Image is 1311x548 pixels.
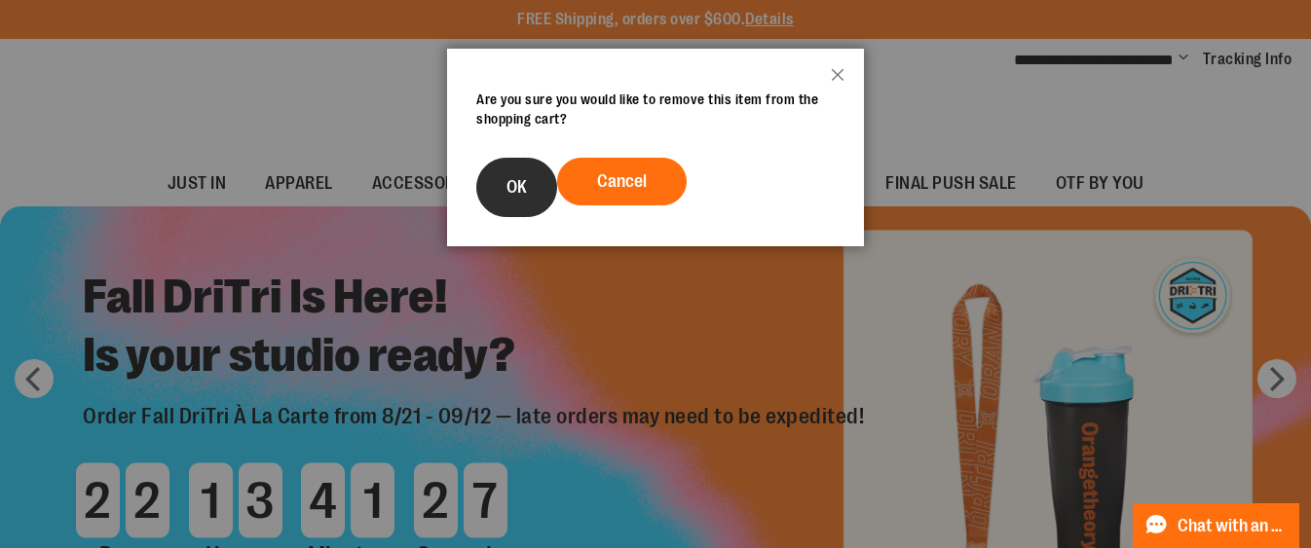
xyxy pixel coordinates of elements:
span: Cancel [597,171,647,191]
span: Chat with an Expert [1178,517,1288,535]
button: OK [476,158,557,217]
button: Chat with an Expert [1133,503,1300,548]
button: Cancel [557,158,687,205]
div: Are you sure you would like to remove this item from the shopping cart? [476,90,835,128]
span: OK [506,177,527,197]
